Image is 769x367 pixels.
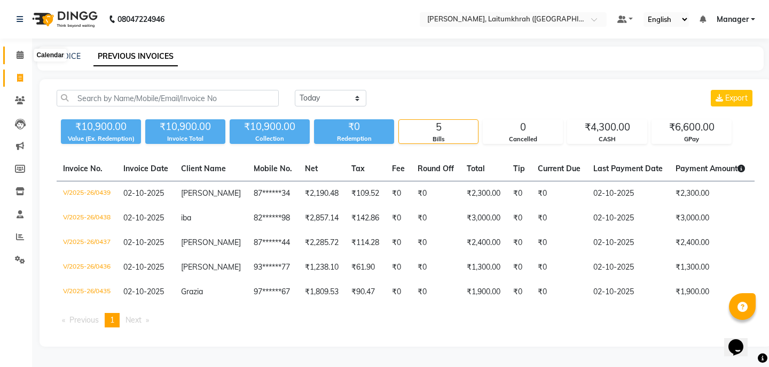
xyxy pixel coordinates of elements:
[305,164,318,173] span: Net
[507,255,531,280] td: ₹0
[460,280,507,304] td: ₹1,900.00
[123,213,164,223] span: 02-10-2025
[181,238,241,247] span: [PERSON_NAME]
[399,120,478,135] div: 5
[418,164,454,173] span: Round Off
[392,164,405,173] span: Fee
[386,181,411,207] td: ₹0
[351,164,365,173] span: Tax
[568,120,647,135] div: ₹4,300.00
[652,135,731,144] div: GPay
[345,255,386,280] td: ₹61.90
[345,280,386,304] td: ₹90.47
[57,181,117,207] td: V/2025-26/0439
[531,206,587,231] td: ₹0
[460,255,507,280] td: ₹1,300.00
[345,206,386,231] td: ₹142.86
[254,164,292,173] span: Mobile No.
[507,231,531,255] td: ₹0
[57,313,755,327] nav: Pagination
[411,255,460,280] td: ₹0
[57,231,117,255] td: V/2025-26/0437
[181,188,241,198] span: [PERSON_NAME]
[314,119,394,134] div: ₹0
[63,164,103,173] span: Invoice No.
[345,181,386,207] td: ₹109.52
[110,315,114,325] span: 1
[57,90,279,106] input: Search by Name/Mobile/Email/Invoice No
[123,238,164,247] span: 02-10-2025
[117,4,164,34] b: 08047224946
[61,134,141,143] div: Value (Ex. Redemption)
[299,181,345,207] td: ₹2,190.48
[181,287,203,296] span: Grazia
[531,231,587,255] td: ₹0
[531,280,587,304] td: ₹0
[386,280,411,304] td: ₹0
[299,280,345,304] td: ₹1,809.53
[386,255,411,280] td: ₹0
[399,135,478,144] div: Bills
[145,134,225,143] div: Invoice Total
[57,255,117,280] td: V/2025-26/0436
[717,14,749,25] span: Manager
[538,164,580,173] span: Current Due
[299,231,345,255] td: ₹2,285.72
[230,119,310,134] div: ₹10,900.00
[669,181,751,207] td: ₹2,300.00
[507,181,531,207] td: ₹0
[123,262,164,272] span: 02-10-2025
[386,206,411,231] td: ₹0
[411,181,460,207] td: ₹0
[587,280,669,304] td: 02-10-2025
[531,181,587,207] td: ₹0
[69,315,99,325] span: Previous
[460,231,507,255] td: ₹2,400.00
[145,119,225,134] div: ₹10,900.00
[125,315,142,325] span: Next
[123,287,164,296] span: 02-10-2025
[411,280,460,304] td: ₹0
[411,206,460,231] td: ₹0
[725,93,748,103] span: Export
[669,231,751,255] td: ₹2,400.00
[345,231,386,255] td: ₹114.28
[57,280,117,304] td: V/2025-26/0435
[587,255,669,280] td: 02-10-2025
[669,206,751,231] td: ₹3,000.00
[531,255,587,280] td: ₹0
[27,4,100,34] img: logo
[460,181,507,207] td: ₹2,300.00
[507,280,531,304] td: ₹0
[483,120,562,135] div: 0
[314,134,394,143] div: Redemption
[181,213,191,223] span: iba
[711,90,752,106] button: Export
[123,164,168,173] span: Invoice Date
[483,135,562,144] div: Cancelled
[587,231,669,255] td: 02-10-2025
[652,120,731,135] div: ₹6,600.00
[669,255,751,280] td: ₹1,300.00
[724,324,758,356] iframe: chat widget
[411,231,460,255] td: ₹0
[181,262,241,272] span: [PERSON_NAME]
[34,49,66,62] div: Calendar
[299,255,345,280] td: ₹1,238.10
[230,134,310,143] div: Collection
[568,135,647,144] div: CASH
[513,164,525,173] span: Tip
[93,47,178,66] a: PREVIOUS INVOICES
[507,206,531,231] td: ₹0
[386,231,411,255] td: ₹0
[57,206,117,231] td: V/2025-26/0438
[460,206,507,231] td: ₹3,000.00
[181,164,226,173] span: Client Name
[587,181,669,207] td: 02-10-2025
[593,164,663,173] span: Last Payment Date
[467,164,485,173] span: Total
[669,280,751,304] td: ₹1,900.00
[587,206,669,231] td: 02-10-2025
[61,119,141,134] div: ₹10,900.00
[123,188,164,198] span: 02-10-2025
